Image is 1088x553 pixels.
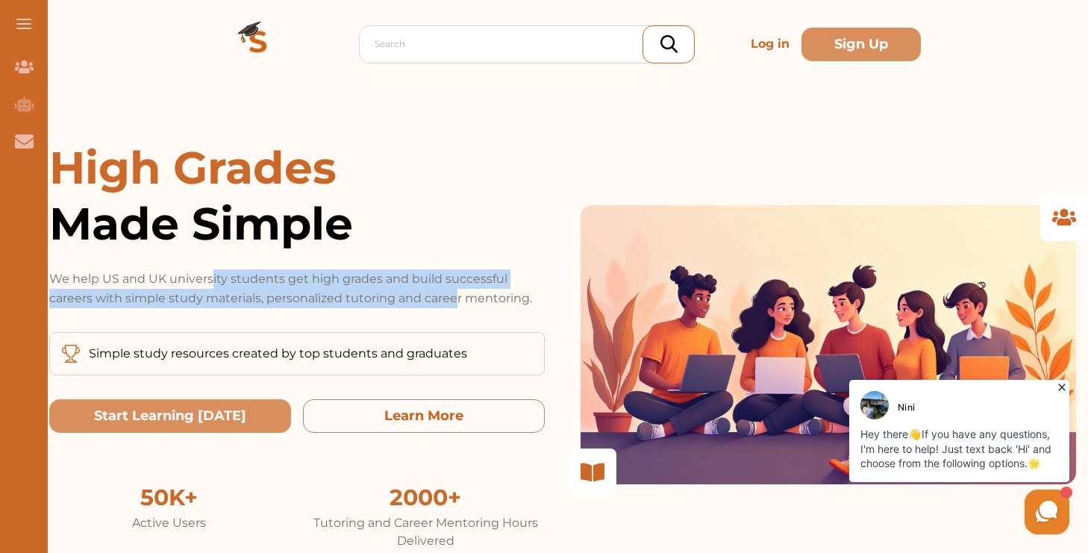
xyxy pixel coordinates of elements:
iframe: HelpCrunch [730,376,1073,538]
p: Log in [745,29,795,59]
div: Active Users [49,514,288,532]
button: Start Learning Today [49,399,291,433]
button: Sign Up [801,28,921,61]
div: Tutoring and Career Mentoring Hours Delivered [306,514,545,550]
p: Simple study resources created by top students and graduates [89,345,467,363]
button: Learn More [303,399,545,433]
p: We help US and UK university students get high grades and build successful careers with simple st... [49,269,545,308]
img: search_icon [660,35,678,53]
span: High Grades [49,140,337,195]
div: 50K+ [49,481,288,514]
div: 2000+ [306,481,545,514]
span: Made Simple [49,196,545,251]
